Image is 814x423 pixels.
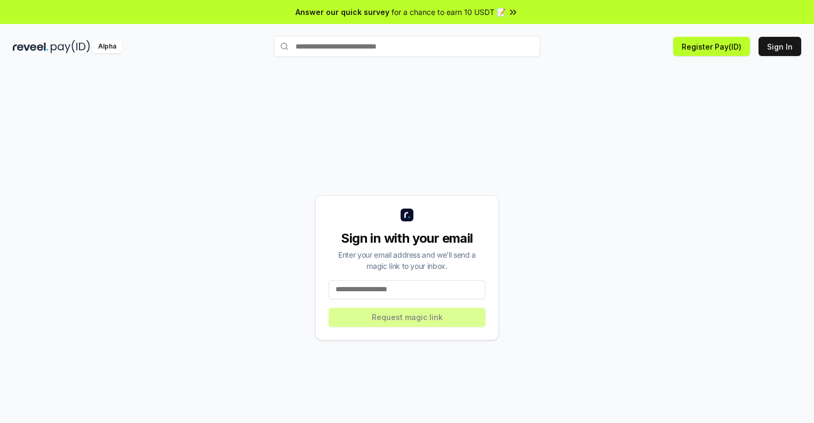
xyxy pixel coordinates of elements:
div: Sign in with your email [329,230,485,247]
img: logo_small [401,209,413,221]
button: Register Pay(ID) [673,37,750,56]
img: pay_id [51,40,90,53]
div: Alpha [92,40,122,53]
span: Answer our quick survey [296,6,389,18]
button: Sign In [759,37,801,56]
span: for a chance to earn 10 USDT 📝 [392,6,506,18]
img: reveel_dark [13,40,49,53]
div: Enter your email address and we’ll send a magic link to your inbox. [329,249,485,272]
